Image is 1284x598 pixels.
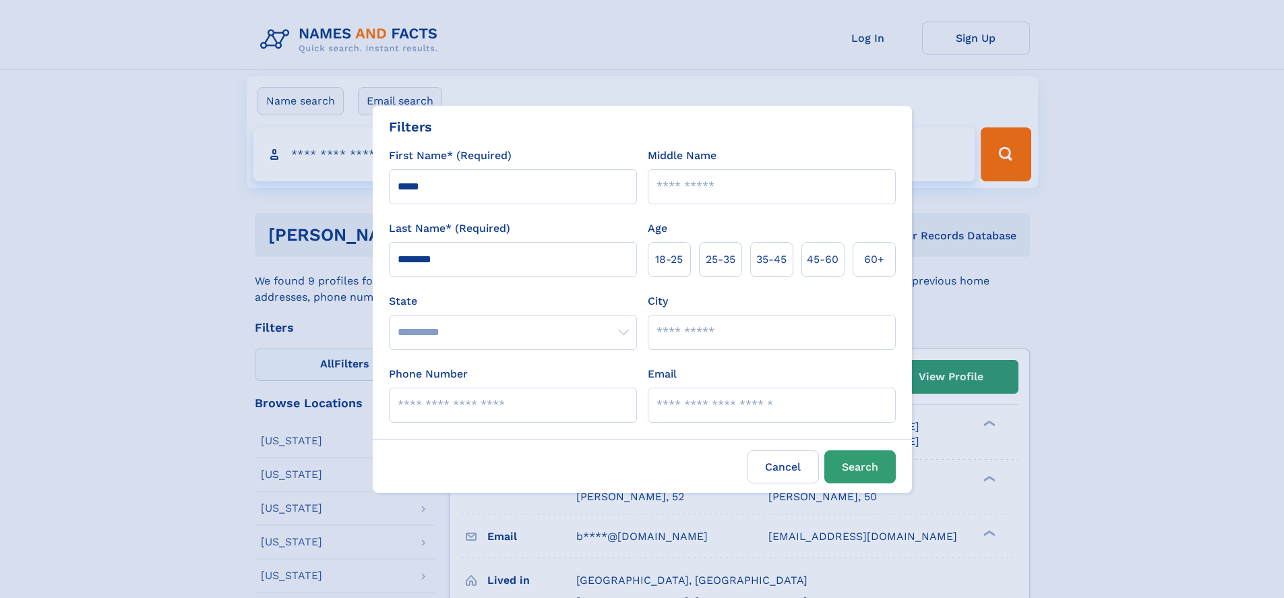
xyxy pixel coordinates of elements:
[389,117,432,137] div: Filters
[706,251,735,268] span: 25‑35
[747,450,819,483] label: Cancel
[648,148,716,164] label: Middle Name
[389,293,637,309] label: State
[648,366,677,382] label: Email
[807,251,838,268] span: 45‑60
[655,251,683,268] span: 18‑25
[389,148,512,164] label: First Name* (Required)
[864,251,884,268] span: 60+
[824,450,896,483] button: Search
[389,366,468,382] label: Phone Number
[756,251,787,268] span: 35‑45
[648,220,667,237] label: Age
[648,293,668,309] label: City
[389,220,510,237] label: Last Name* (Required)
